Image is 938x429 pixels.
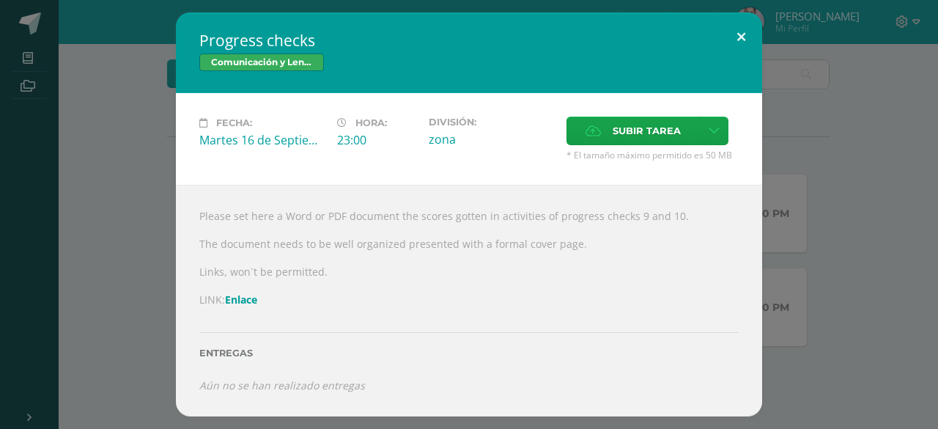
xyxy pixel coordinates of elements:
i: Aún no se han realizado entregas [199,378,365,392]
span: Comunicación y Lenguaje L3 (Inglés) 5 [199,54,324,71]
a: Enlace [225,293,257,307]
label: Entregas [199,348,739,359]
span: Fecha: [216,117,252,128]
div: 23:00 [337,132,417,148]
span: * El tamaño máximo permitido es 50 MB [566,149,739,161]
div: Please set here a Word or PDF document the scores gotten in activities of progress checks 9 and 1... [176,185,762,417]
span: Subir tarea [613,117,681,144]
span: Hora: [355,117,387,128]
div: zona [429,131,555,147]
button: Close (Esc) [720,12,762,62]
div: Martes 16 de Septiembre [199,132,325,148]
label: División: [429,117,555,128]
h2: Progress checks [199,30,739,51]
